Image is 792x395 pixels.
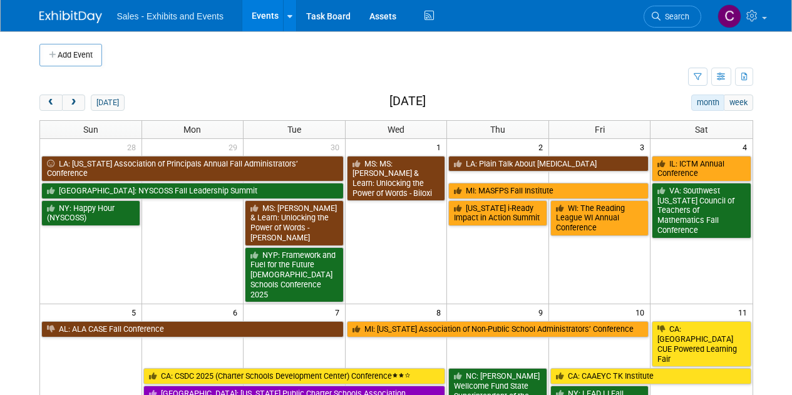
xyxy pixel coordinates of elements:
[652,156,751,182] a: IL: ICTM Annual Conference
[183,125,201,135] span: Mon
[117,11,224,21] span: Sales - Exhibits and Events
[537,139,548,155] span: 2
[334,304,345,320] span: 7
[644,6,701,28] a: Search
[83,125,98,135] span: Sun
[691,95,724,111] button: month
[448,183,649,199] a: MI: MASFPS Fall Institute
[634,304,650,320] span: 10
[91,95,124,111] button: [DATE]
[329,139,345,155] span: 30
[347,156,446,202] a: MS: MS: [PERSON_NAME] & Learn: Unlocking the Power of Words - Biloxi
[130,304,141,320] span: 5
[435,304,446,320] span: 8
[388,125,404,135] span: Wed
[227,139,243,155] span: 29
[717,4,741,28] img: Christine Lurz
[448,156,649,172] a: LA: Plain Talk About [MEDICAL_DATA]
[652,183,751,239] a: VA: Southwest [US_STATE] Council of Teachers of Mathematics Fall Conference
[287,125,301,135] span: Tue
[389,95,426,108] h2: [DATE]
[724,95,753,111] button: week
[661,12,689,21] span: Search
[126,139,141,155] span: 28
[39,95,63,111] button: prev
[435,139,446,155] span: 1
[41,156,344,182] a: LA: [US_STATE] Association of Principals Annual Fall Administrators’ Conference
[41,200,140,226] a: NY: Happy Hour (NYSCOSS)
[550,368,751,384] a: CA: CAAEYC TK Institute
[490,125,505,135] span: Thu
[232,304,243,320] span: 6
[347,321,649,337] a: MI: [US_STATE] Association of Non-Public School Administrators’ Conference
[245,200,344,246] a: MS: [PERSON_NAME] & Learn: Unlocking the Power of Words - [PERSON_NAME]
[245,247,344,303] a: NYP: Framework and Fuel for the Future [DEMOGRAPHIC_DATA] Schools Conference 2025
[741,139,753,155] span: 4
[143,368,446,384] a: CA: CSDC 2025 (Charter Schools Development Center) Conference
[595,125,605,135] span: Fri
[737,304,753,320] span: 11
[695,125,708,135] span: Sat
[652,321,751,367] a: CA: [GEOGRAPHIC_DATA] CUE Powered Learning Fair
[39,11,102,23] img: ExhibitDay
[550,200,649,236] a: WI: The Reading League WI Annual Conference
[537,304,548,320] span: 9
[62,95,85,111] button: next
[41,321,344,337] a: AL: ALA CASE Fall Conference
[448,200,547,226] a: [US_STATE] i-Ready Impact in Action Summit
[39,44,102,66] button: Add Event
[41,183,344,199] a: [GEOGRAPHIC_DATA]: NYSCOSS Fall Leadership Summit
[639,139,650,155] span: 3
